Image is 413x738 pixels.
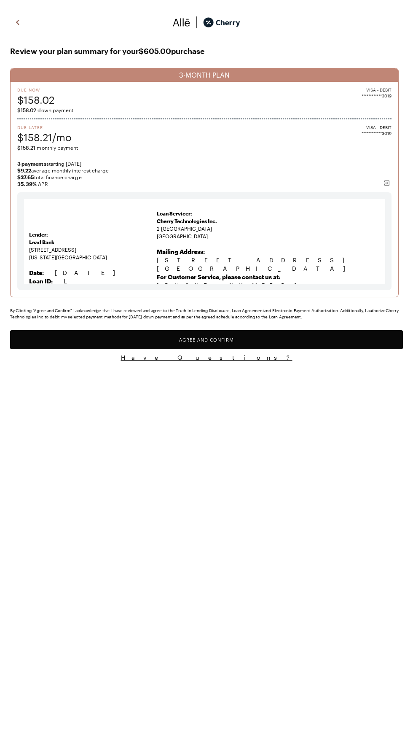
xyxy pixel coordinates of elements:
span: $158.21/mo [17,130,72,144]
img: svg%3e [383,180,390,186]
b: For Customer Service, please contact us at: [157,273,280,280]
span: VISA - DEBIT [366,87,392,93]
strong: 3 payments [17,161,46,167]
span: average monthly interest charge [17,167,392,174]
strong: $9.22 [17,167,31,173]
span: VISA - DEBIT [366,124,392,130]
span: [DATE] [55,269,123,276]
span: Due Now [17,87,54,93]
span: starting [DATE] [17,160,392,167]
img: svg%3e [173,16,190,29]
span: $158.02 [17,107,36,113]
strong: $27.65 [17,174,34,180]
span: Cherry Technologies Inc. [157,218,217,224]
img: svg%3e [190,16,203,29]
img: cherry_black_logo-DrOE_MJI.svg [203,16,240,29]
span: APR [17,180,392,187]
span: $158.02 [17,93,54,107]
button: Have Questions? [10,353,403,361]
span: Review your plan summary for your $605.00 purchase [10,44,403,58]
div: 3-MONTH PLAN [11,68,398,82]
p: [STREET_ADDRESS] [GEOGRAPHIC_DATA] [157,248,380,273]
b: 35.39 % [17,181,37,187]
td: 2 [GEOGRAPHIC_DATA] [GEOGRAPHIC_DATA] [157,207,380,326]
strong: Loan ID: [29,277,53,285]
td: [STREET_ADDRESS] [US_STATE][GEOGRAPHIC_DATA] [29,207,157,326]
div: By Clicking "Agree and Confirm" I acknowledge that I have reviewed and agree to the Truth in Lend... [10,307,403,320]
b: Mailing Address: [157,248,205,255]
span: monthly payment [17,144,392,151]
span: down payment [17,107,392,113]
strong: Date: [29,269,44,276]
span: $158.21 [17,145,35,151]
span: total finance charge [17,174,392,180]
img: svg%3e [13,16,23,29]
strong: Lead Bank [29,239,54,245]
p: [PHONE_NUMBER] [157,273,380,290]
span: Due Later [17,124,72,130]
button: Agree and Confirm [10,330,403,349]
strong: Loan Servicer: [157,210,192,216]
strong: Lender: [29,232,48,237]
